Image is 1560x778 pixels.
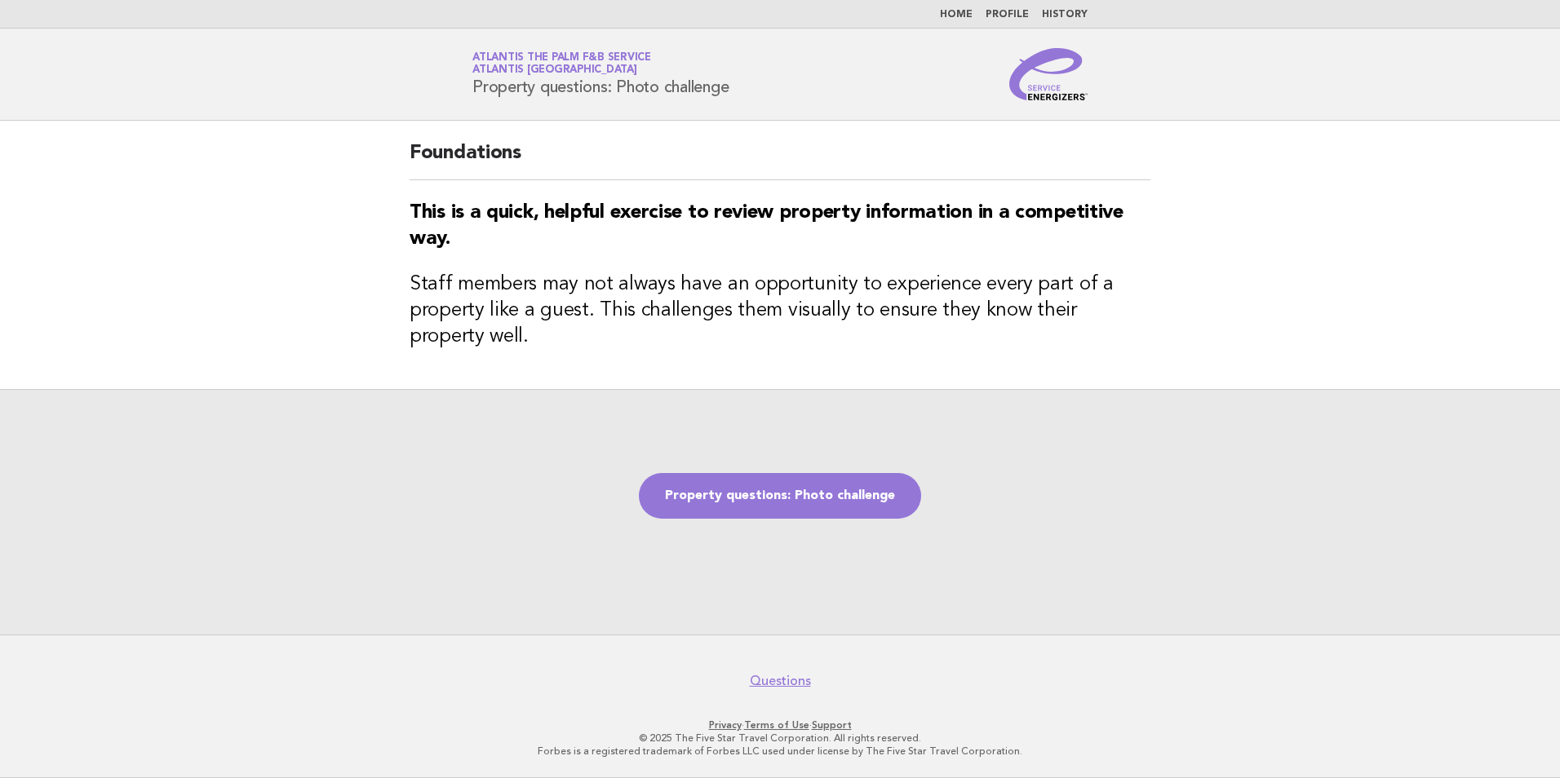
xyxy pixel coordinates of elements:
strong: This is a quick, helpful exercise to review property information in a competitive way. [410,203,1123,249]
a: Property questions: Photo challenge [639,473,921,519]
p: · · [281,718,1279,732]
p: © 2025 The Five Star Travel Corporation. All rights reserved. [281,732,1279,745]
a: Questions [750,673,811,689]
h1: Property questions: Photo challenge [472,53,729,95]
a: Terms of Use [744,719,809,731]
span: Atlantis [GEOGRAPHIC_DATA] [472,65,637,76]
h2: Foundations [410,140,1150,180]
a: Profile [986,10,1029,20]
img: Service Energizers [1009,48,1088,100]
h3: Staff members may not always have an opportunity to experience every part of a property like a gu... [410,272,1150,350]
a: Support [812,719,852,731]
a: Privacy [709,719,742,731]
p: Forbes is a registered trademark of Forbes LLC used under license by The Five Star Travel Corpora... [281,745,1279,758]
a: Home [940,10,973,20]
a: Atlantis the Palm F&B ServiceAtlantis [GEOGRAPHIC_DATA] [472,52,651,75]
a: History [1042,10,1088,20]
